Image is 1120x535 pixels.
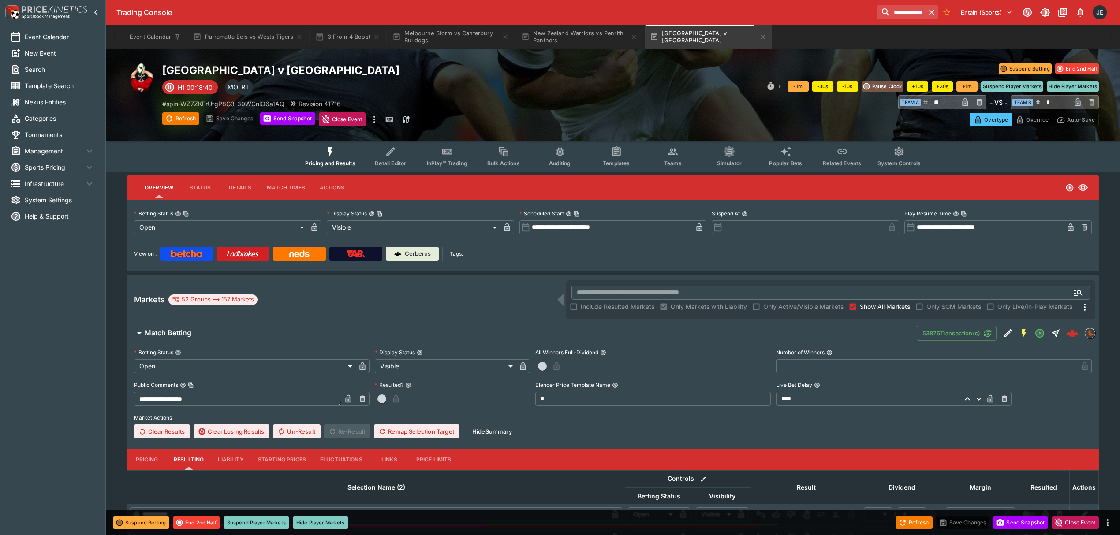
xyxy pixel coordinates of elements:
[171,250,202,257] img: Betcha
[127,63,155,92] img: rugby_union.png
[225,79,241,95] div: Matthew Oliver
[826,349,833,356] button: Number of Winners
[134,247,157,261] label: View on :
[981,81,1043,92] button: Suspend Player Markets
[990,98,1007,107] h6: - VS -
[1079,302,1090,312] svg: More
[220,177,260,198] button: Details
[347,250,365,257] img: TabNZ
[1032,325,1048,341] button: Open
[188,25,308,49] button: Parramatta Eels vs Wests Tigers
[603,160,630,167] span: Templates
[162,99,284,108] p: Copy To Clipboard
[175,211,181,217] button: Betting StatusCopy To Clipboard
[172,294,254,305] div: 52 Groups 157 Markets
[1019,4,1035,20] button: Connected to PK
[1053,113,1099,126] button: Auto-Save
[134,424,190,438] button: Clear Results
[837,81,858,92] button: -10s
[134,411,1092,424] label: Market Actions
[134,294,165,305] h5: Markets
[116,8,874,17] div: Trading Console
[574,211,580,217] button: Copy To Clipboard
[312,177,352,198] button: Actions
[600,349,606,356] button: All Winners Full-Dividend
[375,160,406,167] span: Detail Editor
[375,359,516,373] div: Visible
[370,449,409,470] button: Links
[227,250,259,257] img: Ladbrokes
[1102,517,1113,528] button: more
[25,48,95,58] span: New Event
[754,507,768,521] button: Not Set
[1012,113,1053,126] button: Override
[127,449,167,470] button: Pricing
[549,160,571,167] span: Auditing
[1048,325,1064,341] button: Straight
[956,5,1018,19] button: Select Tenant
[273,424,320,438] span: Un-Result
[1018,470,1070,504] th: Resulted
[1055,4,1071,20] button: Documentation
[338,482,415,493] span: Selection Name (2)
[769,507,783,521] button: Win
[742,211,748,217] button: Suspend At
[712,210,740,217] p: Suspend At
[313,449,370,470] button: Fluctuations
[25,146,84,156] span: Management
[904,210,951,217] p: Play Resume Time
[664,160,682,167] span: Teams
[1072,4,1088,20] button: Notifications
[1026,115,1049,124] p: Override
[467,424,517,438] button: HideSummary
[173,516,220,529] button: End 2nd Half
[188,382,194,388] button: Copy To Clipboard
[134,220,307,234] div: Open
[516,25,643,49] button: New Zealand Warriors vs Penrith Panthers
[374,424,459,438] button: Remap Selection Target
[387,25,514,49] button: Melbourne Storm vs Canterbury Bulldogs
[124,25,186,49] button: Event Calendar
[814,507,828,521] button: Push
[369,112,380,126] button: more
[956,81,978,92] button: +1m
[1070,470,1099,504] th: Actions
[175,349,181,356] button: Betting Status
[298,141,928,172] div: Event type filters
[1090,3,1109,22] button: James Edlin
[25,114,95,123] span: Categories
[487,160,520,167] span: Bulk Actions
[812,81,833,92] button: -30s
[405,249,431,258] p: Cerberus
[1066,327,1079,339] div: f5f5c430-d5da-4e5c-8677-33d8b9064247
[375,349,415,356] p: Display Status
[310,25,385,49] button: 3 From 4 Boost
[696,507,734,521] div: Visible
[324,424,370,438] span: Re-Result
[997,302,1072,311] span: Only Live/In-Play Markets
[1066,327,1079,339] img: logo-cerberus--red.svg
[861,470,943,504] th: Dividend
[961,211,967,217] button: Copy To Clipboard
[953,211,959,217] button: Play Resume TimeCopy To Clipboard
[1052,516,1099,529] button: Close Event
[814,382,820,388] button: Live Bet Delay
[788,81,809,92] button: -1m
[260,177,312,198] button: Match Times
[970,113,1012,126] button: Overtype
[386,247,439,261] a: Cerberus
[1012,99,1033,106] span: Team B
[926,302,981,311] span: Only SGM Markets
[405,382,411,388] button: Resulted?
[535,349,598,356] p: All Winners Full-Dividend
[178,83,213,92] p: H1 00:18:40
[751,470,861,504] th: Result
[671,302,747,311] span: Only Markets with Liability
[211,449,250,470] button: Liability
[763,302,844,311] span: Only Active/Visible Markets
[1070,285,1086,301] button: Open
[860,302,910,311] span: Show All Markets
[581,302,654,311] span: Include Resulted Markets
[25,97,95,107] span: Nexus Entities
[829,507,843,521] button: Eliminated In Play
